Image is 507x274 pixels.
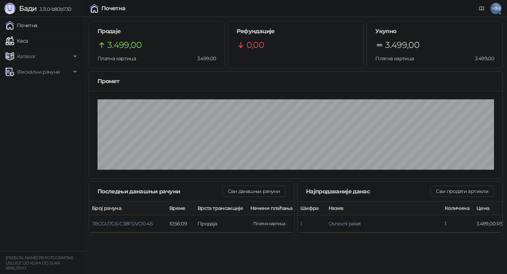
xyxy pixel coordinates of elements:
[385,38,419,52] span: 3.499,00
[4,3,15,14] img: Logo
[442,215,474,232] td: 1
[470,55,494,62] span: 3.499,00
[17,65,60,79] span: Фискални рачуни
[326,201,442,215] th: Назив
[430,186,494,197] button: Сви продати артикли
[101,6,126,11] div: Почетна
[19,4,37,13] span: Бади
[167,215,195,232] td: 10:56:09
[248,201,318,215] th: Начини плаћања
[92,220,152,227] button: TBCGU7G6-C38FDVO0-45
[250,220,288,228] span: 3.499,00
[107,38,142,52] span: 3.499,00
[328,220,361,227] button: Osnovni paket
[476,3,487,14] a: Документација
[300,220,302,227] button: 1
[375,55,414,62] span: Платна картица
[98,187,222,196] div: Последњи данашњи рачуни
[490,3,501,14] span: MM
[195,201,248,215] th: Врста трансакције
[167,201,195,215] th: Време
[237,27,355,36] h5: Рефундације
[306,187,430,196] div: Најпродаваније данас
[298,201,326,215] th: Шифра
[192,55,216,62] span: 3.499,00
[37,6,71,12] span: 3.11.0-b80b730
[222,186,286,197] button: Сви данашњи рачуни
[17,49,36,63] span: Каталог
[98,55,136,62] span: Платна картица
[98,77,494,86] div: Промет
[6,255,74,270] small: [PERSON_NAME] PR FOTOGRAFSKE USLUGE OD KLIKA DO SLIKA KRALJEVO
[98,27,216,36] h5: Продаје
[6,18,37,32] a: Почетна
[195,215,248,232] td: Продаја
[89,201,167,215] th: Број рачуна
[6,34,28,48] a: Каса
[246,38,264,52] span: 0,00
[375,27,494,36] h5: Укупно
[442,201,474,215] th: Количина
